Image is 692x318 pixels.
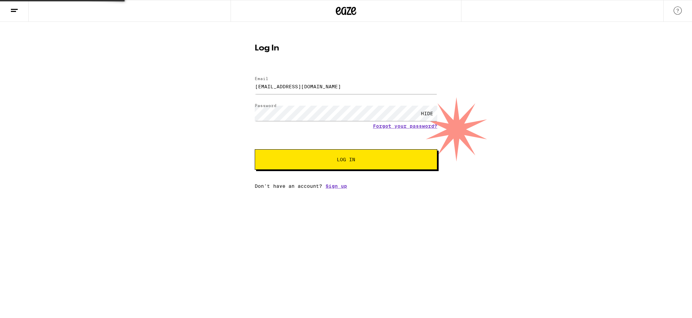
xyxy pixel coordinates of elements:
button: Log In [255,149,437,170]
input: Email [255,79,437,94]
span: Log In [337,157,355,162]
a: Forgot your password? [373,123,437,129]
label: Email [255,76,268,81]
label: Password [255,103,277,108]
a: Sign up [326,183,347,189]
h1: Log In [255,44,437,52]
div: HIDE [417,106,437,121]
div: Don't have an account? [255,183,437,189]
